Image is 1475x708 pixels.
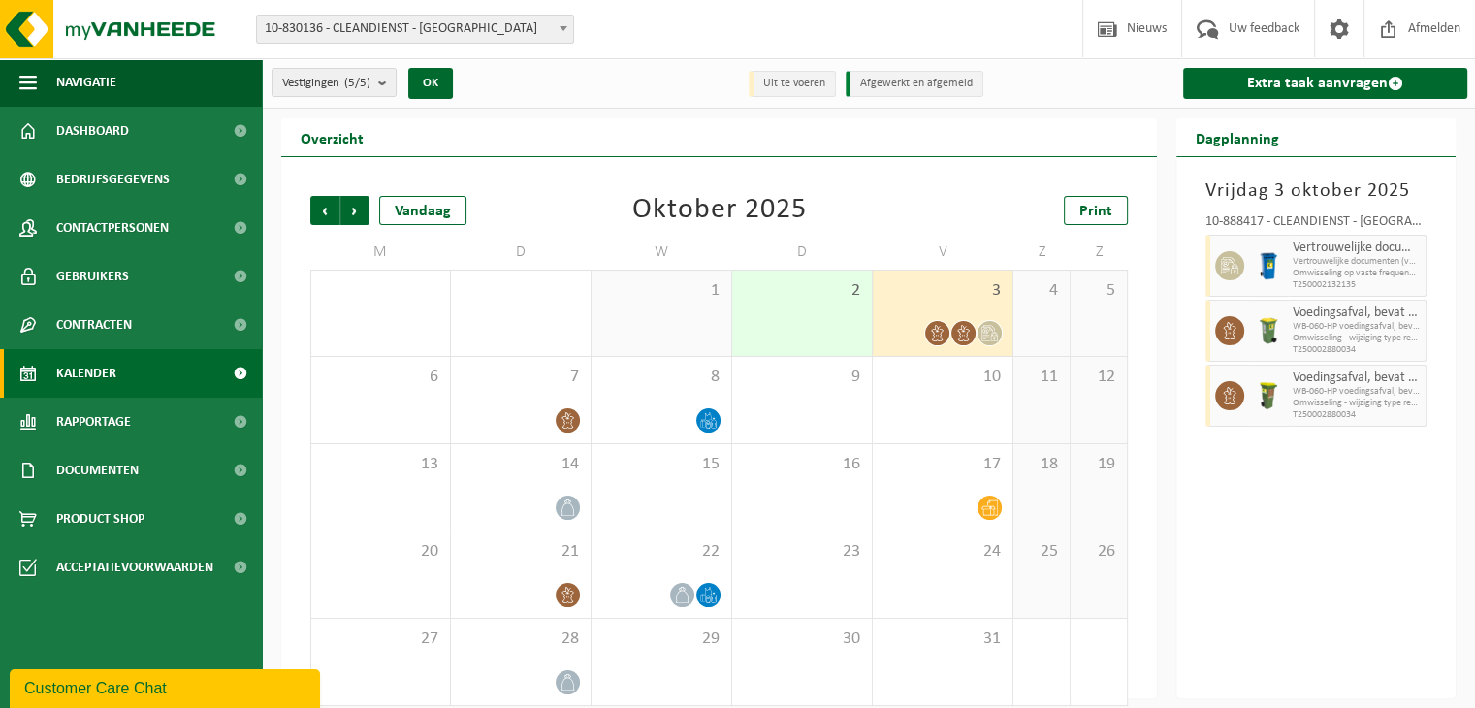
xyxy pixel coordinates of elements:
td: W [592,235,732,270]
span: 2 [742,280,862,302]
h2: Dagplanning [1176,118,1299,156]
span: 20 [321,541,440,563]
div: 10-888417 - CLEANDIENST - [GEOGRAPHIC_DATA] - [GEOGRAPHIC_DATA] [1205,215,1427,235]
span: Vertrouwelijke documenten (vernietiging - recyclage) [1293,256,1421,268]
td: Z [1013,235,1071,270]
span: 3 [882,280,1003,302]
td: Z [1071,235,1128,270]
span: Omwisseling - wijziging type recipiënt (excl. voorrijkost) [1293,333,1421,344]
span: Vertrouwelijke documenten (recyclage) [1293,241,1421,256]
span: 19 [1080,454,1117,475]
span: 14 [461,454,581,475]
span: Voedingsafval, bevat producten van dierlijke oorsprong, onverpakt, categorie 3 [1293,370,1421,386]
h2: Overzicht [281,118,383,156]
div: Oktober 2025 [632,196,807,225]
span: T250002132135 [1293,279,1421,291]
span: 26 [1080,541,1117,563]
span: 6 [321,367,440,388]
span: WB-060-HP voedingsafval, bevat producten van dierlijke oors [1293,386,1421,398]
span: Dashboard [56,107,129,155]
span: 13 [321,454,440,475]
td: V [873,235,1013,270]
span: Print [1079,204,1112,219]
span: 1 [601,280,721,302]
span: Product Shop [56,495,144,543]
span: Omwisseling - wijziging type recipiënt (excl. voorrijkost) [1293,398,1421,409]
span: Kalender [56,349,116,398]
span: 31 [882,628,1003,650]
span: Gebruikers [56,252,129,301]
span: Volgende [340,196,369,225]
span: Vestigingen [282,69,370,98]
td: D [732,235,873,270]
img: WB-0240-HPE-BE-09 [1254,251,1283,280]
span: Bedrijfsgegevens [56,155,170,204]
a: Extra taak aanvragen [1183,68,1467,99]
span: T250002880034 [1293,344,1421,356]
div: Vandaag [379,196,466,225]
span: Voedingsafval, bevat producten van dierlijke oorsprong, onverpakt, categorie 3 [1293,306,1421,321]
span: Contracten [56,301,132,349]
span: 15 [601,454,721,475]
span: 25 [1023,541,1060,563]
span: 10-830136 - CLEANDIENST - BRUGGE [256,15,574,44]
span: 4 [1023,280,1060,302]
span: 21 [461,541,581,563]
span: 30 [742,628,862,650]
button: Vestigingen(5/5) [272,68,397,97]
span: 7 [461,367,581,388]
span: 5 [1080,280,1117,302]
span: 8 [601,367,721,388]
span: Navigatie [56,58,116,107]
count: (5/5) [344,77,370,89]
li: Uit te voeren [749,71,836,97]
img: WB-0140-HPE-GN-50 [1254,316,1283,345]
span: 28 [461,628,581,650]
td: M [310,235,451,270]
li: Afgewerkt en afgemeld [846,71,983,97]
a: Print [1064,196,1128,225]
span: Acceptatievoorwaarden [56,543,213,592]
h3: Vrijdag 3 oktober 2025 [1205,177,1427,206]
td: D [451,235,592,270]
span: 24 [882,541,1003,563]
span: 9 [742,367,862,388]
span: 18 [1023,454,1060,475]
span: 11 [1023,367,1060,388]
span: 17 [882,454,1003,475]
span: 27 [321,628,440,650]
span: Vorige [310,196,339,225]
span: 16 [742,454,862,475]
iframe: chat widget [10,665,324,708]
span: T250002880034 [1293,409,1421,421]
button: OK [408,68,453,99]
span: WB-060-HP voedingsafval, bevat producten van dierlijke oors [1293,321,1421,333]
span: 10 [882,367,1003,388]
span: Contactpersonen [56,204,169,252]
span: 12 [1080,367,1117,388]
span: Rapportage [56,398,131,446]
span: Omwisseling op vaste frequentie (incl. verwerking) [1293,268,1421,279]
span: 23 [742,541,862,563]
span: 10-830136 - CLEANDIENST - BRUGGE [257,16,573,43]
span: 22 [601,541,721,563]
span: 29 [601,628,721,650]
img: WB-0060-HPE-GN-50 [1254,381,1283,410]
span: Documenten [56,446,139,495]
